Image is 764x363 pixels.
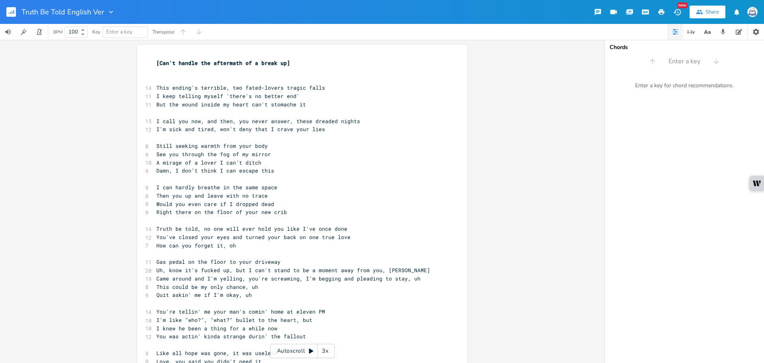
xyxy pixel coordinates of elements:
span: Uh, know it's fucked up, but I can't stand to be a moment away from you, [PERSON_NAME] [156,267,430,274]
span: Gas pedal on the floor to your driveway [156,258,281,265]
span: I'm sick and tired, won't deny that I crave your lies [156,126,325,133]
div: New [677,2,688,8]
span: Enter a key [106,28,133,35]
span: A mirage of a lover I can't ditch [156,159,261,166]
span: [Can't handle the aftermath of a break up] [156,59,290,67]
div: 3x [318,344,332,358]
span: But the wound inside my heart can't stomache it [156,101,306,108]
div: Key [92,29,100,34]
span: This could be my only chance, uh [156,283,258,290]
div: Enter a key for chord recommendations. [605,77,764,94]
span: Right there on the floor of your new crib [156,208,287,216]
span: I'm like "who?", "what?" bullet to the heart, but [156,316,312,324]
span: Came around and I'm yelling, you're screaming, I'm begging and pleading to stay, uh [156,275,421,282]
span: Still seeking warmth from your body [156,142,268,149]
span: You've closed your eyes and turned your back on one true love [156,233,351,241]
div: Chords [610,45,759,50]
span: Would you even care if I dropped dead [156,200,274,208]
span: Enter a key [668,57,700,66]
span: You was actin' kinda strange durin' the fallout [156,333,306,340]
span: This ending's terrible, two fated-lovers tragic falls [156,84,325,91]
span: Damn, I don't think I can escape this [156,167,274,174]
div: BPM [53,30,62,34]
button: New [669,5,685,19]
span: I knew he been a thing for a while now [156,325,277,332]
span: You're tellin' me your man's comin' home at eleven PM [156,308,325,315]
span: Truth be told, no one will ever hold you like I've once done [156,225,347,232]
span: Truth Be Told English Ver [21,8,104,16]
span: Like all hope was gone, it was useless [156,349,277,357]
span: I call you now, and then, you never answer, these dreaded nights [156,118,360,125]
span: See you through the fog of my mirror [156,151,271,158]
div: Transpose [152,29,174,34]
button: Share [690,6,725,18]
div: Share [706,8,719,16]
span: Then you up and leave with no trace [156,192,268,199]
img: Sign In [747,7,758,17]
div: Autoscroll [270,344,335,358]
span: Quit askin' me if I'm okay, uh [156,291,252,298]
span: I keep telling myself 'there's no better end' [156,92,300,100]
span: I can hardly breathe in the same space [156,184,277,191]
span: How can you forget it, oh [156,242,236,249]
